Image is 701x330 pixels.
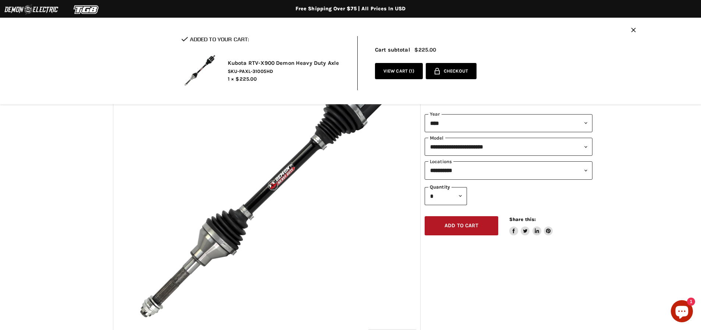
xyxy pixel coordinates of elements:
[445,222,478,229] span: Add to cart
[425,161,592,179] select: keys
[414,47,436,53] span: $225.00
[228,76,234,82] span: 1 ×
[236,76,257,82] span: $225.00
[411,68,413,74] span: 1
[228,60,346,67] h2: Kubota RTV-X900 Demon Heavy Duty Axle
[375,46,410,53] span: Cart subtotal
[59,3,114,17] img: TGB Logo 2
[444,69,468,74] span: Checkout
[423,63,477,82] form: cart checkout
[669,300,695,324] inbox-online-store-chat: Shopify online store chat
[228,68,346,75] span: SKU-PAXL-31005HD
[375,63,423,80] a: View cart (1)
[56,6,645,12] div: Free Shipping Over $75 | All Prices In USD
[509,216,553,236] aside: Share this:
[4,3,59,17] img: Demon Electric Logo 2
[181,52,218,89] img: Kubota RTV-X900 Demon Heavy Duty Axle
[509,217,536,222] span: Share this:
[425,138,592,156] select: modal-name
[631,28,636,34] button: Close
[425,187,467,205] select: Quantity
[181,36,346,42] h2: Added to your cart:
[425,216,498,236] button: Add to cart
[425,114,592,132] select: year
[426,63,477,80] button: Checkout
